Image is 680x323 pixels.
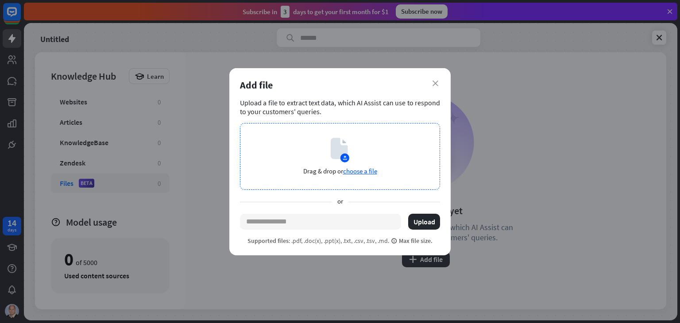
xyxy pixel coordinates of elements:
[343,167,377,175] span: choose a file
[240,79,440,91] div: Add file
[7,4,34,30] button: Open LiveChat chat widget
[433,81,438,86] i: close
[247,237,289,245] span: Supported files
[240,98,440,116] div: Upload a file to extract text data, which AI Assist can use to respond to your customers' queries.
[408,214,440,230] button: Upload
[332,197,348,207] span: or
[303,167,377,175] p: Drag & drop or
[247,237,433,245] p: : .pdf, .doc(x), .ppt(x), .txt, .csv, .tsv, .md.
[391,237,433,245] span: Max file size.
